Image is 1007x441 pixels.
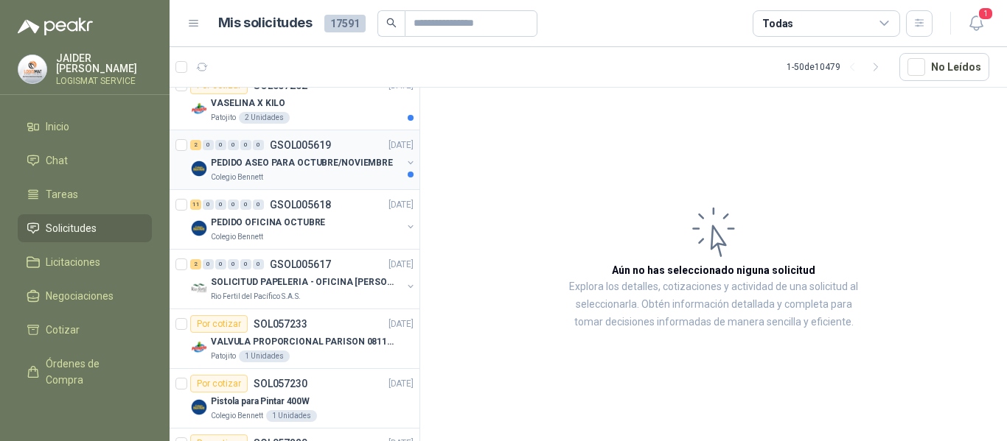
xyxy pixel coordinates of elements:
[46,186,78,202] span: Tareas
[388,377,414,391] p: [DATE]
[211,112,236,124] p: Patojito
[46,254,100,270] span: Licitaciones
[787,55,888,79] div: 1 - 50 de 10479
[211,172,263,183] p: Colegio Bennett
[215,259,226,269] div: 0
[324,15,366,32] span: 17591
[190,219,208,237] img: Company Logo
[190,259,201,269] div: 2
[211,216,325,230] p: PEDIDO OFICINA OCTUBRE
[46,152,68,169] span: Chat
[228,200,239,210] div: 0
[211,291,301,303] p: Rio Fertil del Pacífico S.A.S.
[46,119,69,135] span: Inicio
[211,350,236,362] p: Patojito
[190,140,201,150] div: 2
[170,309,419,369] a: Por cotizarSOL057233[DATE] Company LogoVALVULA PROPORCIONAL PARISON 0811404612 / 4WRPEH6C4 REXROT...
[18,147,152,174] a: Chat
[46,356,138,388] span: Órdenes de Compra
[899,53,989,81] button: No Leídos
[190,279,208,297] img: Company Logo
[240,259,251,269] div: 0
[18,214,152,242] a: Solicitudes
[228,259,239,269] div: 0
[388,138,414,152] p: [DATE]
[170,369,419,428] a: Por cotizarSOL057230[DATE] Company LogoPistola para Pintar 400WColegio Bennett1 Unidades
[568,278,860,331] p: Explora los detalles, cotizaciones y actividad de una solicitud al seleccionarla. Obtén informaci...
[762,15,793,32] div: Todas
[388,198,414,212] p: [DATE]
[239,112,290,124] div: 2 Unidades
[190,100,208,118] img: Company Logo
[240,200,251,210] div: 0
[203,200,214,210] div: 0
[211,275,394,289] p: SOLICITUD PAPELERIA - OFICINA [PERSON_NAME]
[56,77,152,85] p: LOGISMAT SERVICE
[18,316,152,344] a: Cotizar
[190,200,201,210] div: 11
[215,140,226,150] div: 0
[254,319,307,329] p: SOL057233
[190,375,248,392] div: Por cotizar
[211,231,263,243] p: Colegio Bennett
[18,248,152,276] a: Licitaciones
[239,350,290,362] div: 1 Unidades
[203,259,214,269] div: 0
[46,220,97,236] span: Solicitudes
[254,378,307,389] p: SOL057230
[18,18,93,35] img: Logo peakr
[253,140,264,150] div: 0
[190,339,208,356] img: Company Logo
[218,13,313,34] h1: Mis solicitudes
[211,410,263,422] p: Colegio Bennett
[46,322,80,338] span: Cotizar
[612,262,815,278] h3: Aún no has seleccionado niguna solicitud
[228,140,239,150] div: 0
[388,317,414,331] p: [DATE]
[190,196,417,243] a: 11 0 0 0 0 0 GSOL005618[DATE] Company LogoPEDIDO OFICINA OCTUBREColegio Bennett
[211,156,393,170] p: PEDIDO ASEO PARA OCTUBRE/NOVIEMBRE
[190,136,417,183] a: 2 0 0 0 0 0 GSOL005619[DATE] Company LogoPEDIDO ASEO PARA OCTUBRE/NOVIEMBREColegio Bennett
[18,113,152,141] a: Inicio
[170,71,419,130] a: Por cotizarSOL057252[DATE] Company LogoVASELINA X KILOPatojito2 Unidades
[18,180,152,208] a: Tareas
[190,255,417,303] a: 2 0 0 0 0 0 GSOL005617[DATE] Company LogoSOLICITUD PAPELERIA - OFICINA [PERSON_NAME]Rio Fertil de...
[211,395,310,409] p: Pistola para Pintar 400W
[18,55,46,83] img: Company Logo
[190,398,208,416] img: Company Logo
[215,200,226,210] div: 0
[266,410,317,422] div: 1 Unidades
[978,7,994,21] span: 1
[18,350,152,394] a: Órdenes de Compra
[388,258,414,272] p: [DATE]
[18,282,152,310] a: Negociaciones
[253,259,264,269] div: 0
[190,315,248,333] div: Por cotizar
[211,335,394,349] p: VALVULA PROPORCIONAL PARISON 0811404612 / 4WRPEH6C4 REXROTH
[963,10,989,37] button: 1
[211,96,285,110] p: VASELINA X KILO
[46,288,114,304] span: Negociaciones
[270,200,331,210] p: GSOL005618
[386,18,397,28] span: search
[270,259,331,269] p: GSOL005617
[56,53,152,74] p: JAIDER [PERSON_NAME]
[253,200,264,210] div: 0
[18,400,152,428] a: Remisiones
[190,160,208,177] img: Company Logo
[254,80,307,91] p: SOL057252
[270,140,331,150] p: GSOL005619
[240,140,251,150] div: 0
[203,140,214,150] div: 0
